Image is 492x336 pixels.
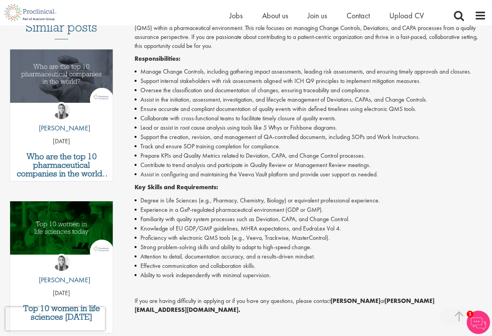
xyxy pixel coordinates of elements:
[135,15,486,50] p: Proclinical is seeking a QA Specialist to support the operational implementation and continuous i...
[135,170,486,179] li: Assist in configuring and maintaining the Veeva Vault platform and provide user support as needed.
[135,183,218,191] strong: Key Skills and Requirements:
[135,76,486,86] li: Support internal stakeholders with risk assessments aligned with ICH Q9 principles to implement m...
[467,311,490,334] img: Chatbot
[331,297,380,305] strong: [PERSON_NAME]
[10,137,113,146] p: [DATE]
[10,49,113,103] img: Top 10 pharmaceutical companies in the world 2025
[135,224,486,233] li: Knowledge of EU GDP/GMP guidelines, MHRA expectations, and EudraLex Vol 4.
[135,196,486,205] li: Degree in Life Sciences (e.g., Pharmacy, Chemistry, Biology) or equivalent professional experience.
[135,151,486,160] li: Prepare KPIs and Quality Metrics related to Deviation, CAPA, and Change Control processes.
[389,11,424,21] a: Upload CV
[467,311,473,317] span: 1
[135,205,486,215] li: Experience in a GxP-regulated pharmaceutical environment (GDP or GMP).
[135,104,486,114] li: Ensure accurate and compliant documentation of quality events within defined timelines using elec...
[135,271,486,280] li: Ability to work independently with minimal supervision.
[10,49,113,118] a: Link to a post
[135,95,486,104] li: Assist in the initiation, assessment, investigation, and lifecycle management of Deviations, CAPA...
[135,67,486,76] li: Manage Change Controls, including gathering impact assessments, leading risk assessments, and ens...
[135,215,486,224] li: Familiarity with quality system processes such as Deviation, CAPA, and Change Control.
[14,152,109,178] a: Who are the top 10 pharmaceutical companies in the world? (2025)
[33,254,90,289] a: Hannah Burke [PERSON_NAME]
[135,297,486,315] p: If you are having difficulty in applying or if you have any questions, please contact at
[33,102,90,137] a: Hannah Burke [PERSON_NAME]
[135,243,486,252] li: Strong problem-solving skills and ability to adapt to high-speed change.
[53,254,70,271] img: Hannah Burke
[135,261,486,271] li: Effective communication and collaboration skills.
[347,11,370,21] a: Contact
[135,142,486,151] li: Track and ensure SOP training completion for compliance.
[10,289,113,298] p: [DATE]
[135,252,486,261] li: Attention to detail, documentation accuracy, and a results-driven mindset.
[53,102,70,119] img: Hannah Burke
[33,123,90,133] p: [PERSON_NAME]
[308,11,327,21] a: Join us
[5,307,105,331] iframe: reCAPTCHA
[135,233,486,243] li: Proficiency with electronic QMS tools (e.g., Veeva, Trackwise, MasterControl).
[14,304,109,321] a: Top 10 women in life sciences [DATE]
[33,275,90,285] p: [PERSON_NAME]
[135,297,434,314] strong: [PERSON_NAME][EMAIL_ADDRESS][DOMAIN_NAME].
[10,201,113,255] img: Top 10 women in life sciences today
[229,11,243,21] a: Jobs
[26,21,97,39] h3: Similar posts
[135,132,486,142] li: Support the creation, revision, and management of QA-controlled documents, including SOPs and Wor...
[262,11,288,21] a: About us
[135,55,180,63] strong: Responsibilities:
[10,201,113,270] a: Link to a post
[135,123,486,132] li: Lead or assist in root cause analysis using tools like 5 Whys or Fishbone diagrams.
[135,86,486,95] li: Oversee the classification and documentation of changes, ensuring traceability and compliance.
[135,160,486,170] li: Contribute to trend analysis and participate in Quality Review or Management Review meetings.
[135,114,486,123] li: Collaborate with cross-functional teams to facilitate timely closure of quality events.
